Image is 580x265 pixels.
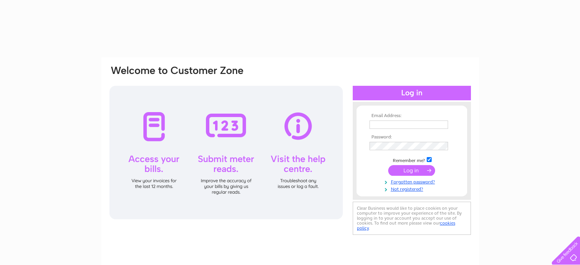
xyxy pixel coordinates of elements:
a: Forgotten password? [370,178,456,185]
th: Password: [368,135,456,140]
input: Submit [388,165,435,176]
a: Not registered? [370,185,456,192]
a: cookies policy [357,220,455,231]
td: Remember me? [368,156,456,164]
th: Email Address: [368,113,456,119]
div: Clear Business would like to place cookies on your computer to improve your experience of the sit... [353,202,471,235]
